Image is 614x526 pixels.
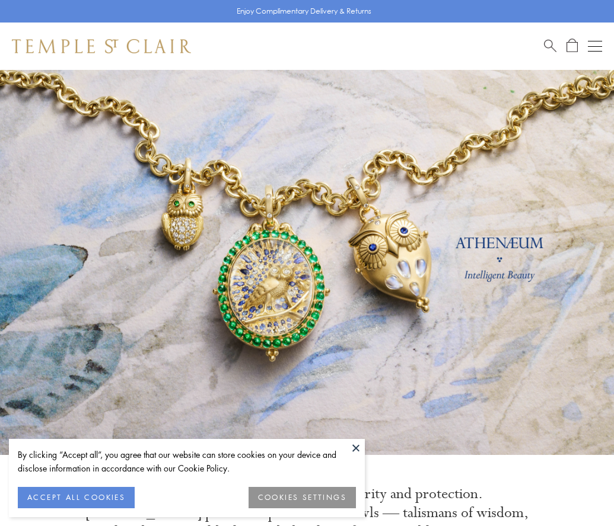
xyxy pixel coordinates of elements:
[588,39,602,53] button: Open navigation
[18,487,135,508] button: ACCEPT ALL COOKIES
[544,39,556,53] a: Search
[237,5,371,17] p: Enjoy Complimentary Delivery & Returns
[12,39,191,53] img: Temple St. Clair
[249,487,356,508] button: COOKIES SETTINGS
[18,448,356,475] div: By clicking “Accept all”, you agree that our website can store cookies on your device and disclos...
[567,39,578,53] a: Open Shopping Bag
